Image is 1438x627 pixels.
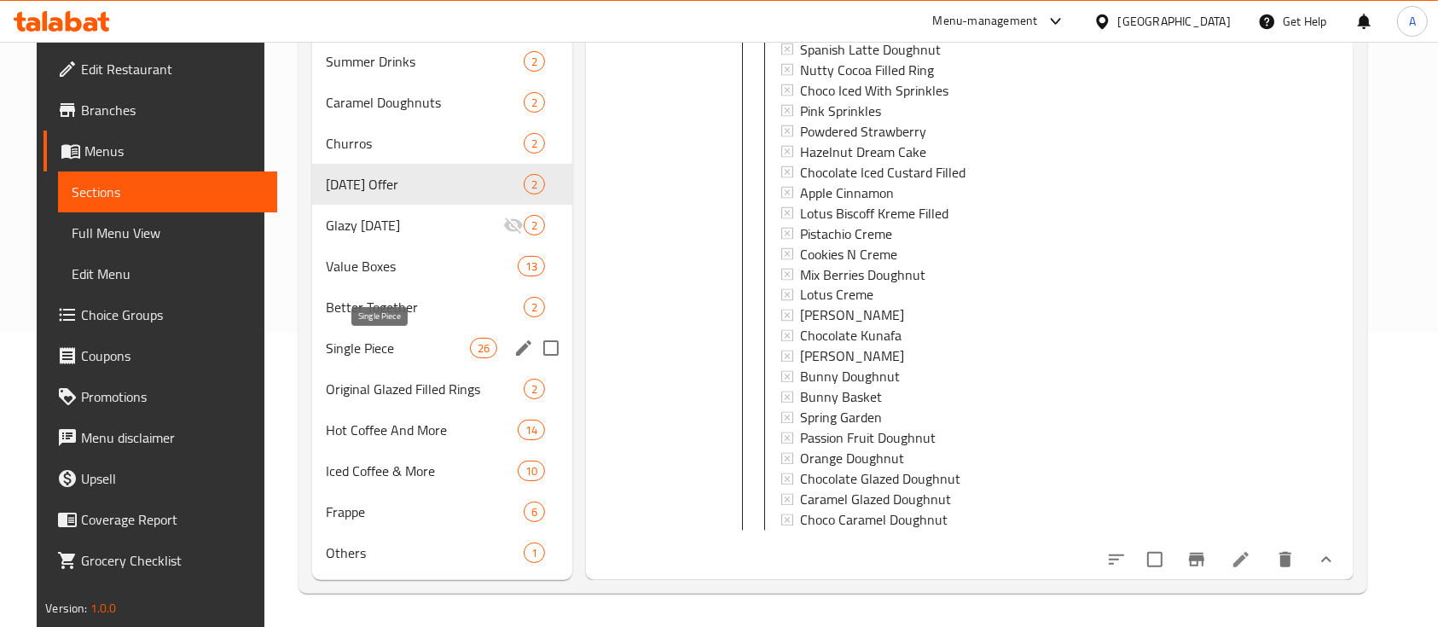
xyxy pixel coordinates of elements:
[58,212,277,253] a: Full Menu View
[81,305,264,325] span: Choice Groups
[800,60,934,80] span: Nutty Cocoa Filled Ring
[800,224,892,244] span: Pistachio Creme
[43,49,277,90] a: Edit Restaurant
[800,244,897,264] span: Cookies N Creme
[312,369,572,409] div: Original Glazed Filled Rings2
[45,597,87,619] span: Version:
[43,458,277,499] a: Upsell
[800,490,951,510] span: Caramel Glazed Doughnut
[519,422,544,438] span: 14
[800,305,904,326] span: [PERSON_NAME]
[81,468,264,489] span: Upsell
[43,294,277,335] a: Choice Groups
[800,264,925,285] span: Mix Berries Doughnut
[1316,549,1337,570] svg: Show Choices
[43,540,277,581] a: Grocery Checklist
[312,409,572,450] div: Hot Coffee And More14
[326,174,524,194] span: [DATE] Offer
[1137,542,1173,578] span: Select to update
[800,449,904,469] span: Orange Doughnut
[58,171,277,212] a: Sections
[326,215,503,235] div: Glazy Sunday
[84,141,264,161] span: Menus
[326,215,503,235] span: Glazy [DATE]
[81,345,264,366] span: Coupons
[72,264,264,284] span: Edit Menu
[933,11,1038,32] div: Menu-management
[326,133,524,154] span: Churros
[1409,12,1416,31] span: A
[800,367,900,387] span: Bunny Doughnut
[312,164,572,205] div: [DATE] Offer2
[525,218,544,234] span: 2
[312,328,572,369] div: Single Piece26edit
[81,550,264,571] span: Grocery Checklist
[518,256,545,276] div: items
[524,51,545,72] div: items
[312,123,572,164] div: Churros2
[312,287,572,328] div: Better Together2
[511,335,536,361] button: edit
[312,491,572,532] div: Frappe6
[43,90,277,131] a: Branches
[326,92,524,113] span: Caramel Doughnuts
[525,504,544,520] span: 6
[1265,539,1306,580] button: delete
[81,386,264,407] span: Promotions
[524,502,545,522] div: items
[525,95,544,111] span: 2
[312,82,572,123] div: Caramel Doughnuts2
[58,253,277,294] a: Edit Menu
[518,420,545,440] div: items
[326,461,518,481] span: Iced Coffee & More
[43,376,277,417] a: Promotions
[326,502,524,522] span: Frappe
[800,469,960,490] span: Chocolate Glazed Doughnut
[312,532,572,573] div: Others1
[1118,12,1231,31] div: [GEOGRAPHIC_DATA]
[1096,539,1137,580] button: sort-choices
[525,136,544,152] span: 2
[519,258,544,275] span: 13
[525,177,544,193] span: 2
[326,297,524,317] span: Better Together
[312,41,572,82] div: Summer Drinks2
[81,427,264,448] span: Menu disclaimer
[43,499,277,540] a: Coverage Report
[312,450,572,491] div: Iced Coffee & More10
[525,381,544,398] span: 2
[524,543,545,563] div: items
[800,101,881,121] span: Pink Sprinkles
[471,340,496,357] span: 26
[470,338,497,358] div: items
[326,174,524,194] div: Wednesday Offer
[90,597,117,619] span: 1.0.0
[800,285,873,305] span: Lotus Creme
[81,59,264,79] span: Edit Restaurant
[326,420,518,440] span: Hot Coffee And More
[525,299,544,316] span: 2
[524,133,545,154] div: items
[1306,539,1347,580] button: show more
[800,142,926,162] span: Hazelnut Dream Cake
[312,246,572,287] div: Value Boxes13
[326,338,470,358] span: Single Piece
[800,387,882,408] span: Bunny Basket
[326,51,524,72] span: Summer Drinks
[524,297,545,317] div: items
[800,39,941,60] span: Spanish Latte Doughnut
[1176,539,1217,580] button: Branch-specific-item
[326,379,524,399] div: Original Glazed Filled Rings
[800,346,904,367] span: [PERSON_NAME]
[503,215,524,235] svg: Inactive section
[312,205,572,246] div: Glazy [DATE]2
[81,509,264,530] span: Coverage Report
[326,543,524,563] span: Others
[525,54,544,70] span: 2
